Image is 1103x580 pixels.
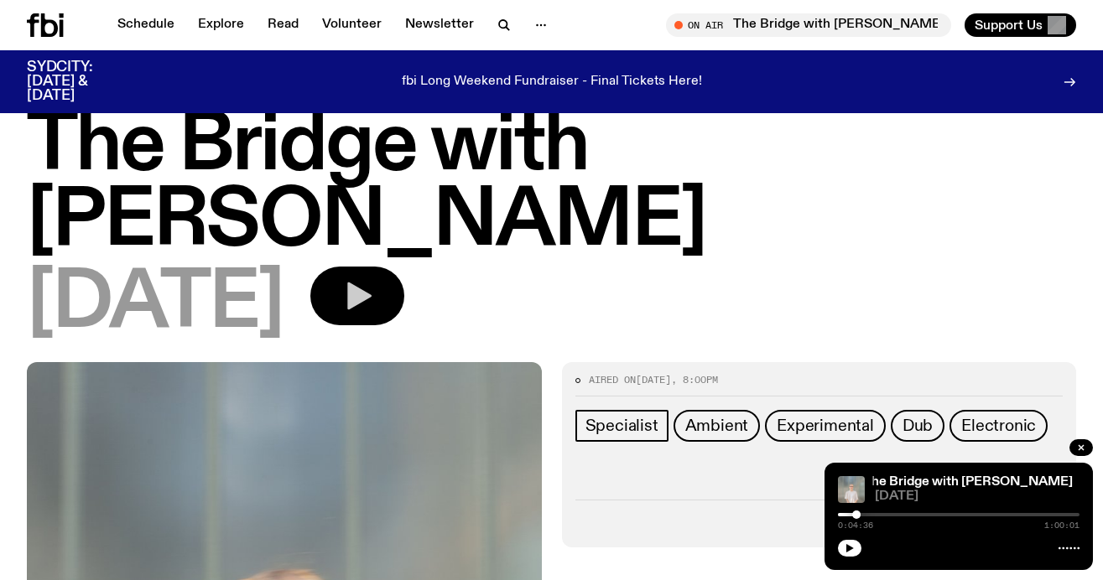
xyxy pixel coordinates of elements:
a: Explore [188,13,254,37]
span: Support Us [975,18,1043,33]
span: Experimental [777,417,874,435]
a: Electronic [950,410,1048,442]
span: Aired on [589,373,636,386]
span: [DATE] [27,267,284,342]
span: Specialist [585,417,658,435]
a: Schedule [107,13,185,37]
span: 0:04:36 [838,521,873,530]
p: fbi Long Weekend Fundraiser - Final Tickets Here! [402,75,702,90]
span: Electronic [961,417,1036,435]
a: Specialist [575,410,669,442]
a: The Bridge with [PERSON_NAME] [863,475,1073,489]
button: Support Us [965,13,1076,37]
button: On AirThe Bridge with [PERSON_NAME] [666,13,951,37]
a: Read [258,13,309,37]
a: Ambient [674,410,761,442]
span: [DATE] [636,373,671,386]
span: [DATE] [875,490,1080,503]
a: Experimental [765,410,886,442]
span: 1:00:01 [1044,521,1080,530]
h3: SYDCITY: [DATE] & [DATE] [27,60,134,103]
span: , 8:00pm [671,373,718,386]
span: Dub [903,417,933,435]
a: Dub [891,410,944,442]
a: Newsletter [395,13,484,37]
a: Volunteer [312,13,392,37]
span: Ambient [685,417,749,435]
img: Mara stands in front of a frosted glass wall wearing a cream coloured t-shirt and black glasses. ... [838,476,865,503]
h1: The Bridge with [PERSON_NAME] [27,109,1076,260]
